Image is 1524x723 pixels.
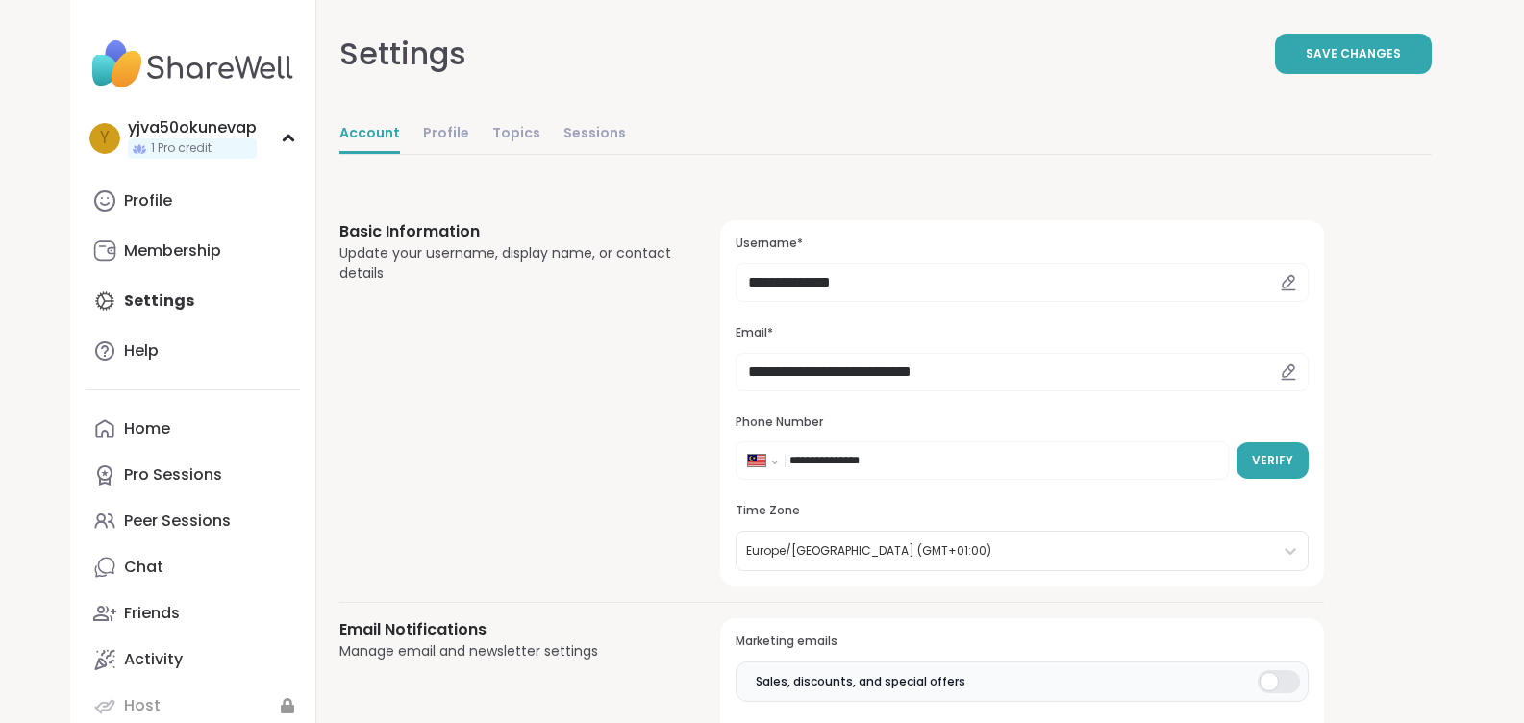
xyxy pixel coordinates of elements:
a: Chat [86,544,300,590]
div: Update your username, display name, or contact details [339,243,675,284]
a: Pro Sessions [86,452,300,498]
div: Manage email and newsletter settings [339,641,675,661]
span: Verify [1252,452,1293,469]
div: yjva50okunevap [128,117,257,138]
img: ShareWell Nav Logo [86,31,300,98]
span: 1 Pro credit [151,140,212,157]
div: Settings [339,31,466,77]
a: Profile [86,178,300,224]
div: Home [124,418,170,439]
a: Friends [86,590,300,636]
h3: Marketing emails [736,634,1308,650]
div: Pro Sessions [124,464,222,486]
button: Verify [1237,442,1309,479]
div: Host [124,695,161,716]
a: Activity [86,636,300,683]
h3: Email* [736,325,1308,341]
div: Profile [124,190,172,212]
div: Chat [124,557,163,578]
h3: Basic Information [339,220,675,243]
a: Topics [492,115,540,154]
a: Sessions [563,115,626,154]
h3: Email Notifications [339,618,675,641]
h3: Phone Number [736,414,1308,431]
div: Membership [124,240,221,262]
a: Profile [423,115,469,154]
span: Save Changes [1306,45,1401,62]
a: Membership [86,228,300,274]
span: Sales, discounts, and special offers [756,673,965,690]
div: Activity [124,649,183,670]
button: Save Changes [1275,34,1432,74]
h3: Username* [736,236,1308,252]
a: Peer Sessions [86,498,300,544]
div: Peer Sessions [124,511,231,532]
a: Home [86,406,300,452]
span: y [100,126,110,151]
a: Account [339,115,400,154]
h3: Time Zone [736,503,1308,519]
div: Friends [124,603,180,624]
div: Help [124,340,159,361]
a: Help [86,328,300,374]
